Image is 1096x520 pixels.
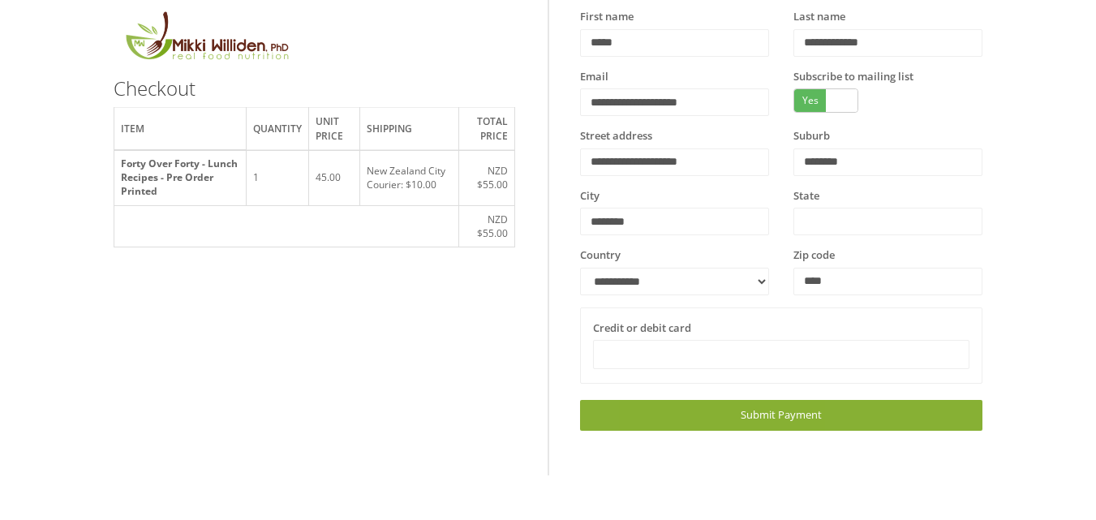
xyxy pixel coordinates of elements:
[793,9,845,25] label: Last name
[580,9,634,25] label: First name
[580,128,652,144] label: Street address
[246,108,308,150] th: Quantity
[114,150,247,205] th: Forty Over Forty - Lunch Recipes - Pre Order Printed
[604,348,958,362] iframe: Secure card payment input frame
[580,400,982,430] a: Submit Payment
[593,320,691,337] label: Credit or debit card
[793,188,819,204] label: State
[794,89,826,112] span: Yes
[793,128,830,144] label: Suburb
[793,247,835,264] label: Zip code
[246,150,308,205] td: 1
[360,108,459,150] th: Shipping
[367,164,445,191] span: New Zealand City Courier: $10.00
[114,78,515,99] h3: Checkout
[459,108,515,150] th: Total price
[114,9,299,70] img: MikkiLogoMain.png
[793,69,913,85] label: Subscribe to mailing list
[459,205,515,247] td: NZD $55.00
[114,108,247,150] th: Item
[580,247,621,264] label: Country
[580,69,608,85] label: Email
[459,150,515,205] td: NZD $55.00
[580,188,600,204] label: City
[308,108,359,150] th: Unit price
[308,150,359,205] td: 45.00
